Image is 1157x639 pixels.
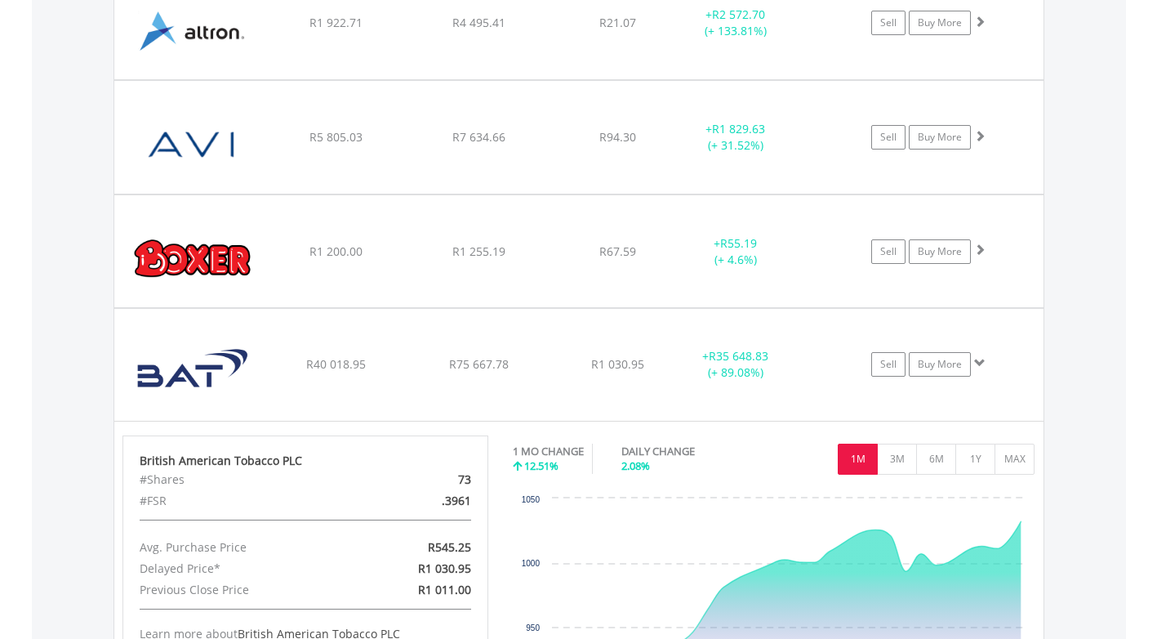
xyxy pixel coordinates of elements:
span: R94.30 [599,129,636,145]
a: Sell [871,239,906,264]
button: 6M [916,444,956,475]
a: Sell [871,352,906,377]
a: Buy More [909,125,971,150]
div: #Shares [127,469,365,490]
div: British American Tobacco PLC [140,453,471,469]
span: R2 572.70 [712,7,765,22]
div: Previous Close Price [127,579,365,601]
button: MAX [995,444,1035,475]
span: R1 922.71 [309,15,363,30]
text: 1000 [522,559,541,568]
a: Sell [871,11,906,35]
div: + (+ 133.81%) [674,7,798,39]
div: .3961 [364,490,483,512]
div: + (+ 89.08%) [674,348,798,381]
span: R7 634.66 [452,129,505,145]
span: R1 011.00 [418,582,471,597]
span: R67.59 [599,244,636,259]
div: + (+ 31.52%) [674,121,798,154]
span: R21.07 [599,15,636,30]
button: 3M [877,444,917,475]
div: DAILY CHANGE [621,444,752,459]
img: EQU.ZA.AVI.png [122,101,263,190]
text: 1050 [522,495,541,504]
span: R1 255.19 [452,244,505,259]
span: R5 805.03 [309,129,363,145]
a: Sell [871,125,906,150]
span: R4 495.41 [452,15,505,30]
span: R1 030.95 [418,561,471,576]
text: 950 [526,623,540,632]
div: Delayed Price* [127,558,365,579]
a: Buy More [909,11,971,35]
span: R1 829.63 [712,121,765,136]
div: #FSR [127,490,365,512]
span: R75 667.78 [449,356,509,372]
img: EQU.ZA.BTI.png [122,329,263,417]
span: 2.08% [621,458,650,473]
a: Buy More [909,239,971,264]
button: 1Y [955,444,995,475]
button: 1M [838,444,878,475]
span: R40 018.95 [306,356,366,372]
div: 73 [364,469,483,490]
div: 1 MO CHANGE [513,444,584,459]
div: + (+ 4.6%) [674,235,798,268]
span: R35 648.83 [709,348,768,364]
span: R1 030.95 [591,356,644,372]
img: EQU.ZA.BOX.png [122,216,263,303]
a: Buy More [909,352,971,377]
span: 12.51% [524,458,558,473]
span: R55.19 [720,235,757,251]
span: R1 200.00 [309,244,363,259]
span: R545.25 [428,539,471,555]
div: Avg. Purchase Price [127,537,365,558]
